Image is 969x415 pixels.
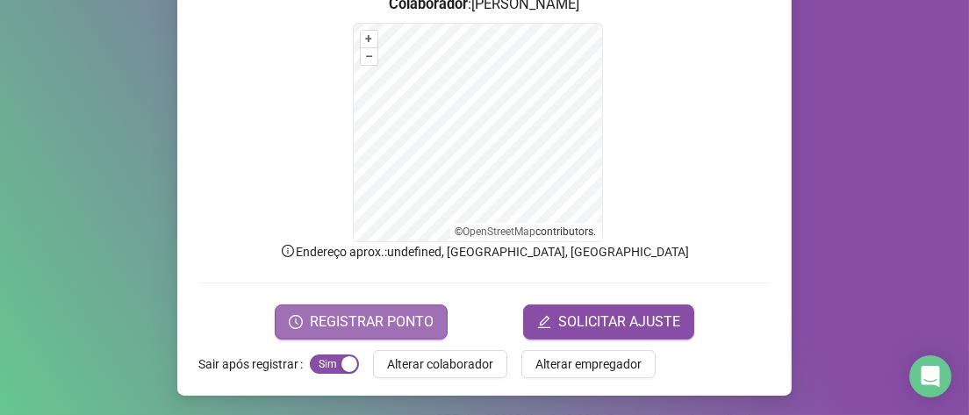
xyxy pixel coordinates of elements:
[909,355,951,397] div: Open Intercom Messenger
[310,311,434,333] span: REGISTRAR PONTO
[535,354,642,374] span: Alterar empregador
[523,304,694,340] button: editSOLICITAR AJUSTE
[521,350,656,378] button: Alterar empregador
[373,350,507,378] button: Alterar colaborador
[275,304,448,340] button: REGISTRAR PONTO
[463,225,536,238] a: OpenStreetMap
[361,31,377,47] button: +
[289,315,303,329] span: clock-circle
[387,354,493,374] span: Alterar colaborador
[198,350,310,378] label: Sair após registrar
[456,225,597,238] li: © contributors.
[280,243,296,259] span: info-circle
[537,315,551,329] span: edit
[361,48,377,65] button: –
[198,242,771,261] p: Endereço aprox. : undefined, [GEOGRAPHIC_DATA], [GEOGRAPHIC_DATA]
[558,311,680,333] span: SOLICITAR AJUSTE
